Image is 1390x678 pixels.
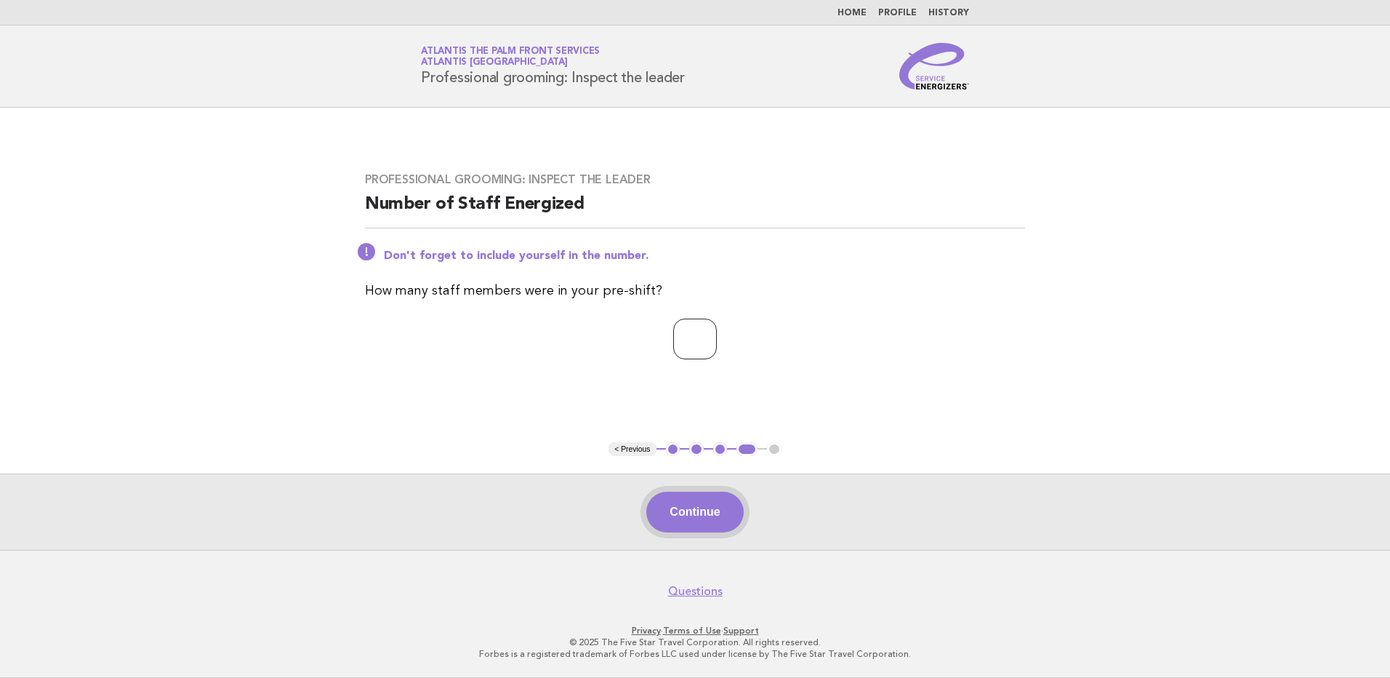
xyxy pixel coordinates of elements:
span: Atlantis [GEOGRAPHIC_DATA] [421,58,568,68]
a: Privacy [632,626,661,636]
h1: Professional grooming: Inspect the leader [421,47,685,85]
p: How many staff members were in your pre-shift? [365,281,1025,301]
p: · · [250,625,1140,637]
h3: Professional grooming: Inspect the leader [365,172,1025,187]
a: Atlantis The Palm Front ServicesAtlantis [GEOGRAPHIC_DATA] [421,47,600,67]
p: © 2025 The Five Star Travel Corporation. All rights reserved. [250,637,1140,648]
button: Continue [646,492,743,533]
button: 3 [713,442,728,457]
img: Service Energizers [899,43,969,89]
button: 4 [736,442,758,457]
button: 2 [689,442,704,457]
a: Questions [668,584,723,599]
h2: Number of Staff Energized [365,193,1025,228]
a: Support [723,626,759,636]
button: 1 [666,442,680,457]
a: Home [837,9,867,17]
p: Don't forget to include yourself in the number. [384,249,1025,263]
a: Terms of Use [663,626,721,636]
a: Profile [878,9,917,17]
a: History [928,9,969,17]
p: Forbes is a registered trademark of Forbes LLC used under license by The Five Star Travel Corpora... [250,648,1140,660]
button: < Previous [608,442,656,457]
